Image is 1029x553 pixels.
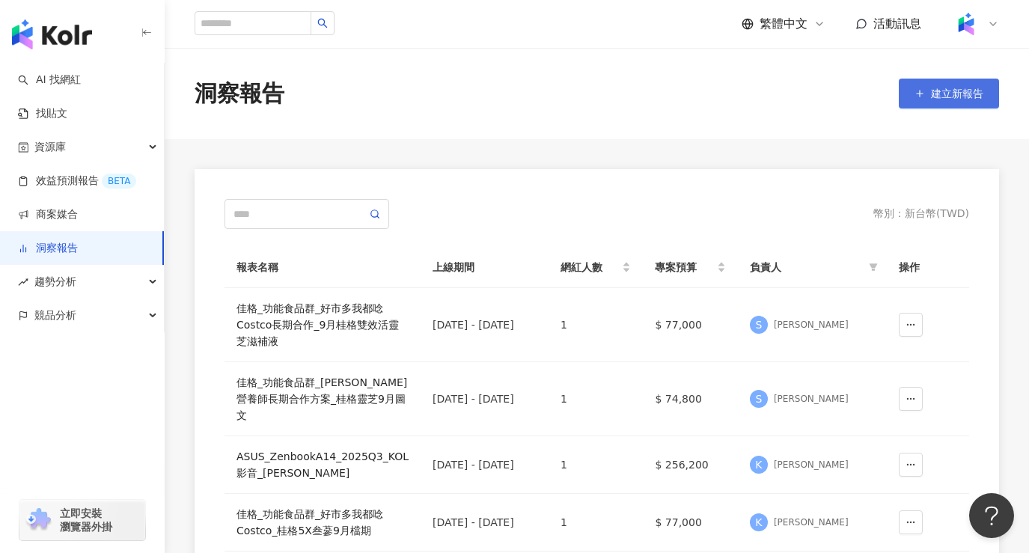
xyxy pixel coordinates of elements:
[931,88,983,100] span: 建立新報告
[12,19,92,49] img: logo
[969,493,1014,538] iframe: Help Scout Beacon - Open
[952,10,980,38] img: Kolr%20app%20icon%20%281%29.png
[643,494,737,552] td: $ 77,000
[421,247,549,288] th: 上線期間
[774,393,849,406] div: [PERSON_NAME]
[755,456,762,473] span: K
[18,241,78,256] a: 洞察報告
[225,247,421,288] th: 報表名稱
[317,18,328,28] span: search
[549,288,643,362] td: 1
[755,514,762,531] span: K
[34,265,76,299] span: 趨勢分析
[18,73,81,88] a: searchAI 找網紅
[643,362,737,436] td: $ 74,800
[873,16,921,31] span: 活動訊息
[236,448,409,481] a: ASUS_ZenbookA14_2025Q3_KOL影音_[PERSON_NAME]
[195,78,284,109] div: 洞察報告
[18,174,136,189] a: 效益預測報告BETA
[755,317,762,333] span: S
[433,514,537,531] div: [DATE] - [DATE]
[774,319,849,332] div: [PERSON_NAME]
[643,436,737,494] td: $ 256,200
[549,494,643,552] td: 1
[655,259,713,275] span: 專案預算
[899,79,999,109] button: 建立新報告
[34,299,76,332] span: 競品分析
[755,391,762,407] span: S
[433,456,537,473] div: [DATE] - [DATE]
[866,256,881,278] span: filter
[887,247,969,288] th: 操作
[774,516,849,529] div: [PERSON_NAME]
[549,362,643,436] td: 1
[873,207,969,221] div: 幣別 ： 新台幣 ( TWD )
[643,288,737,362] td: $ 77,000
[433,391,537,407] div: [DATE] - [DATE]
[549,247,643,288] th: 網紅人數
[549,436,643,494] td: 1
[643,247,737,288] th: 專案預算
[18,207,78,222] a: 商案媒合
[34,130,66,164] span: 資源庫
[774,459,849,471] div: [PERSON_NAME]
[760,16,807,32] span: 繁體中文
[24,508,53,532] img: chrome extension
[236,300,409,349] a: 佳格_功能食品群_好市多我都唸Costco長期合作_9月桂格雙效活靈芝滋補液
[869,263,878,272] span: filter
[236,374,409,424] a: 佳格_功能食品群_[PERSON_NAME]營養師長期合作方案_桂格靈芝9月圖文
[750,259,863,275] span: 負責人
[433,317,537,333] div: [DATE] - [DATE]
[236,506,409,539] a: 佳格_功能食品群_好市多我都唸Costco_桂格5X叁蔘9月檔期
[18,277,28,287] span: rise
[19,500,145,540] a: chrome extension立即安裝 瀏覽器外掛
[18,106,67,121] a: 找貼文
[561,259,619,275] span: 網紅人數
[60,507,112,534] span: 立即安裝 瀏覽器外掛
